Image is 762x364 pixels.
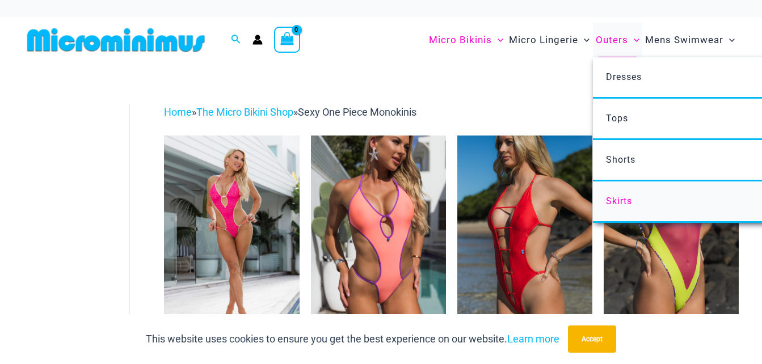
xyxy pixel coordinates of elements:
[606,196,632,206] span: Skirts
[509,26,578,54] span: Micro Lingerie
[164,136,299,338] img: Bubble Mesh Highlight Pink 819 One Piece 01
[252,35,263,45] a: Account icon link
[642,23,738,57] a: Mens SwimwearMenu ToggleMenu Toggle
[298,106,416,118] span: Sexy One Piece Monokinis
[723,26,735,54] span: Menu Toggle
[604,136,739,338] img: Coastal Bliss Leopard Sunset 827 One Piece Monokini 06
[311,136,446,338] a: Wild Card Neon Bliss 819 One Piece 04Wild Card Neon Bliss 819 One Piece 05Wild Card Neon Bliss 81...
[424,21,739,59] nav: Site Navigation
[196,106,293,118] a: The Micro Bikini Shop
[28,95,130,321] iframe: TrustedSite Certified
[492,26,503,54] span: Menu Toggle
[457,136,592,338] img: Link Tangello 8650 One Piece Monokini 11
[628,26,639,54] span: Menu Toggle
[578,26,590,54] span: Menu Toggle
[164,106,192,118] a: Home
[23,27,209,53] img: MM SHOP LOGO FLAT
[604,136,739,338] a: Coastal Bliss Leopard Sunset 827 One Piece Monokini 06Coastal Bliss Leopard Sunset 827 One Piece ...
[274,27,300,53] a: View Shopping Cart, empty
[593,23,642,57] a: OutersMenu ToggleMenu Toggle
[606,154,635,165] span: Shorts
[231,33,241,47] a: Search icon link
[596,26,628,54] span: Outers
[645,26,723,54] span: Mens Swimwear
[164,106,416,118] span: » »
[606,71,642,82] span: Dresses
[429,26,492,54] span: Micro Bikinis
[507,333,559,345] a: Learn more
[568,325,616,353] button: Accept
[606,113,628,124] span: Tops
[457,136,592,338] a: Link Tangello 8650 One Piece Monokini 11Link Tangello 8650 One Piece Monokini 12Link Tangello 865...
[506,23,592,57] a: Micro LingerieMenu ToggleMenu Toggle
[311,136,446,338] img: Wild Card Neon Bliss 819 One Piece 04
[146,331,559,348] p: This website uses cookies to ensure you get the best experience on our website.
[164,136,299,338] a: Bubble Mesh Highlight Pink 819 One Piece 01Bubble Mesh Highlight Pink 819 One Piece 03Bubble Mesh...
[426,23,506,57] a: Micro BikinisMenu ToggleMenu Toggle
